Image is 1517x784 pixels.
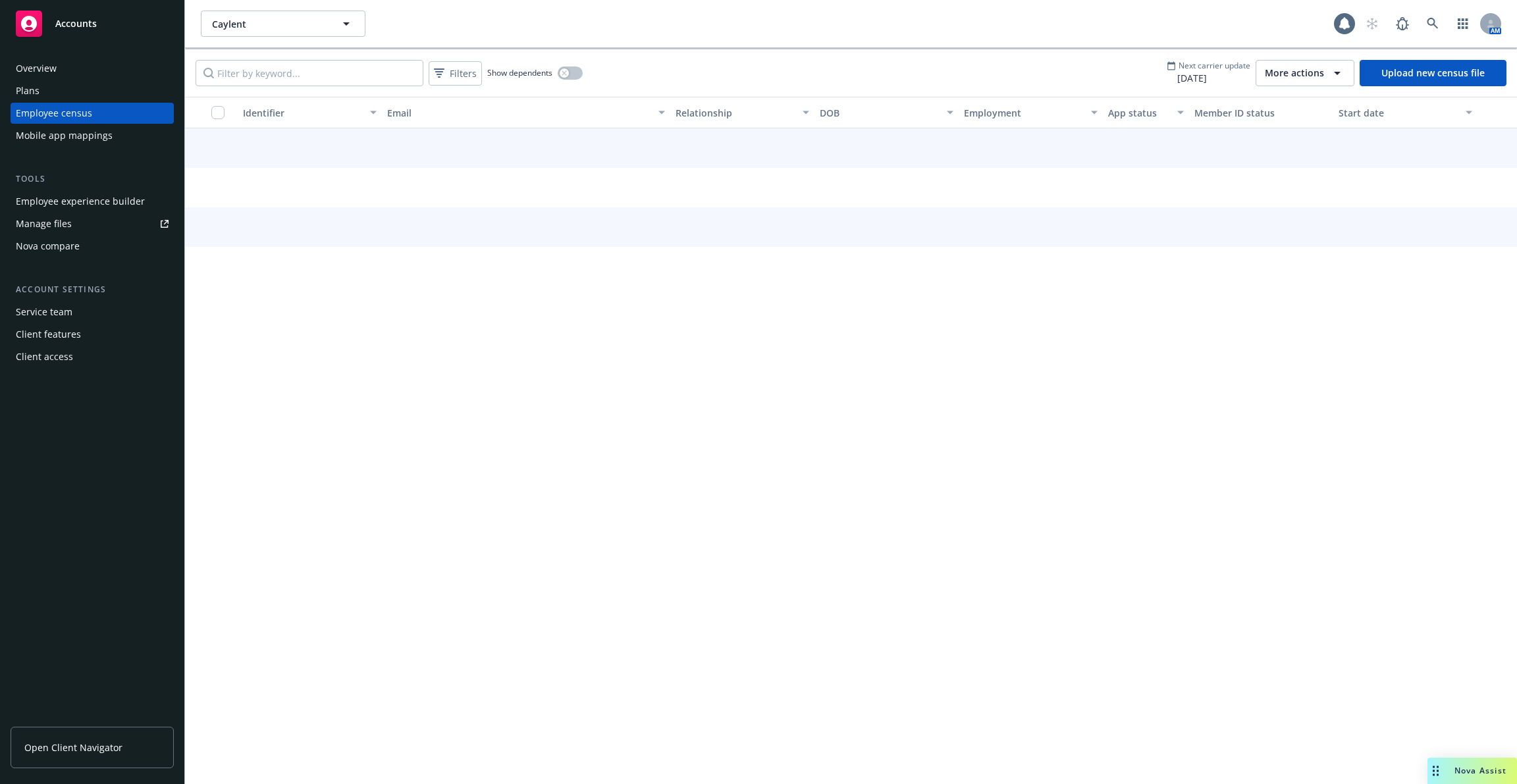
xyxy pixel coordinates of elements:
input: Filter by keyword... [196,60,423,86]
button: App status [1103,97,1189,128]
a: Plans [11,80,174,101]
a: Report a Bug [1389,11,1416,37]
a: Client access [11,346,174,367]
button: More actions [1256,60,1354,86]
div: Employee experience builder [16,191,145,212]
div: Client access [16,346,73,367]
button: Employment [959,97,1103,128]
span: Filters [450,66,477,80]
div: Manage files [16,213,72,234]
div: Tools [11,172,174,186]
button: Nova Assist [1427,758,1517,784]
span: Open Client Navigator [24,741,122,754]
input: Select all [211,106,225,119]
span: [DATE] [1167,71,1250,85]
div: Start date [1339,106,1458,120]
div: Nova compare [16,236,80,257]
div: Member ID status [1194,106,1328,120]
a: Search [1420,11,1446,37]
a: Service team [11,301,174,323]
button: Start date [1333,97,1477,128]
a: Employee experience builder [11,191,174,212]
a: Client features [11,324,174,345]
a: Mobile app mappings [11,125,174,146]
div: DOB [820,106,939,120]
span: Show dependents [487,67,552,78]
span: Next carrier update [1179,60,1250,71]
button: Member ID status [1189,97,1333,128]
button: DOB [814,97,959,128]
a: Switch app [1450,11,1476,37]
div: Plans [16,80,40,101]
div: Relationship [676,106,795,120]
span: Caylent [212,17,326,31]
div: Employment [964,106,1083,120]
div: Mobile app mappings [16,125,113,146]
span: Accounts [55,18,97,29]
div: Client features [16,324,81,345]
span: Filters [431,64,479,83]
button: Caylent [201,11,365,37]
div: Service team [16,301,72,323]
button: Filters [429,61,482,86]
button: Email [382,97,670,128]
div: Employee census [16,103,92,124]
a: Nova compare [11,236,174,257]
a: Manage files [11,213,174,234]
span: Nova Assist [1454,765,1506,776]
a: Employee census [11,103,174,124]
div: Overview [16,58,57,79]
button: Relationship [670,97,814,128]
a: Overview [11,58,174,79]
a: Upload new census file [1360,60,1506,86]
a: Accounts [11,5,174,42]
div: Drag to move [1427,758,1444,784]
button: Identifier [238,97,382,128]
div: App status [1108,106,1169,120]
div: Email [387,106,651,120]
div: Identifier [243,106,362,120]
a: Start snowing [1359,11,1385,37]
div: Account settings [11,283,174,296]
span: More actions [1265,66,1324,80]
